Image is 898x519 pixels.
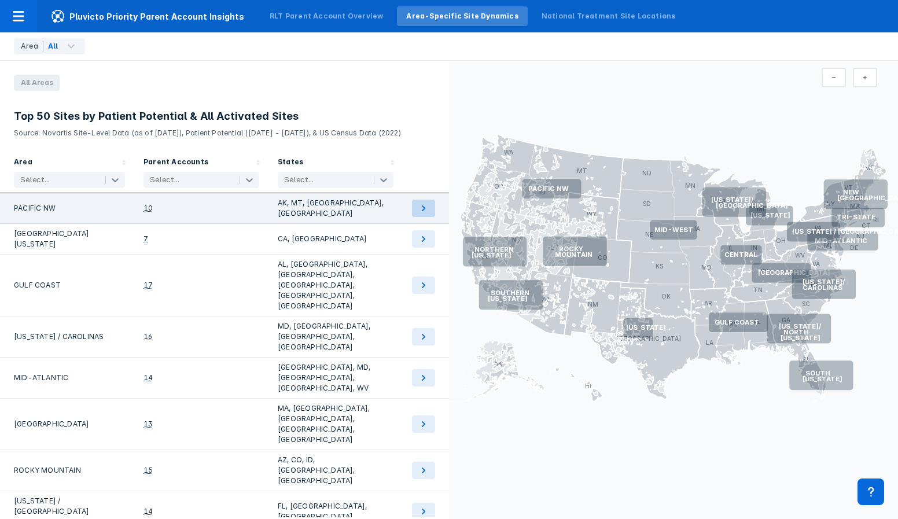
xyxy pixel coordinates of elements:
[143,157,208,170] div: Parent Accounts
[627,324,667,332] text: [US_STATE]
[14,75,60,91] span: All Areas
[783,328,809,336] text: NORTH
[711,196,754,204] text: [US_STATE]/
[278,321,393,352] div: MD, [GEOGRAPHIC_DATA], [GEOGRAPHIC_DATA], [GEOGRAPHIC_DATA]
[725,251,758,259] text: CENTRAL
[14,362,125,393] div: MID-ATLANTIC
[278,259,393,311] div: AL, [GEOGRAPHIC_DATA], [GEOGRAPHIC_DATA], [GEOGRAPHIC_DATA], [GEOGRAPHIC_DATA], [GEOGRAPHIC_DATA]
[806,369,831,377] text: SOUTH
[491,289,529,297] text: SOUTHERN
[270,11,383,21] div: RLT Parent Account Overview
[21,41,43,51] div: Area
[14,455,125,486] div: ROCKY MOUNTAIN
[143,332,152,342] div: 16
[143,419,153,429] div: 13
[143,373,153,383] div: 14
[278,198,393,219] div: AK, MT, [GEOGRAPHIC_DATA], [GEOGRAPHIC_DATA]
[14,198,125,219] div: PACIFIC NW
[716,202,788,210] text: [GEOGRAPHIC_DATA]
[143,465,153,476] div: 15
[857,478,884,505] div: Contact Support
[532,6,685,26] a: National Treatment Site Locations
[803,278,845,286] text: [US_STATE]/
[268,152,403,193] div: Sort
[37,9,258,23] span: Pluvicto Priority Parent Account Insights
[278,403,393,445] div: MA, [GEOGRAPHIC_DATA], [GEOGRAPHIC_DATA], [GEOGRAPHIC_DATA], [GEOGRAPHIC_DATA]
[837,214,876,222] text: TRI-STATE
[803,375,843,383] text: [US_STATE]
[143,506,153,517] div: 14
[715,318,760,326] text: GULF COAST
[278,362,393,393] div: [GEOGRAPHIC_DATA], MD, [GEOGRAPHIC_DATA], [GEOGRAPHIC_DATA], WV
[779,322,822,330] text: [US_STATE]/
[278,455,393,486] div: AZ, CO, ID, [GEOGRAPHIC_DATA], [GEOGRAPHIC_DATA]
[474,245,514,253] text: NORTHERN
[758,269,830,277] text: [GEOGRAPHIC_DATA]
[134,152,268,193] div: Sort
[260,6,392,26] a: RLT Parent Account Overview
[48,41,58,51] div: All
[555,251,592,259] text: MOUNTAIN
[143,203,153,214] div: 10
[655,226,694,234] text: MID-WEST
[143,234,148,244] div: 7
[14,157,32,170] div: Area
[278,229,393,249] div: CA, [GEOGRAPHIC_DATA]
[472,251,511,259] text: [US_STATE]
[14,109,435,123] h3: Top 50 Sites by Patient Potential & All Activated Sites
[542,11,676,21] div: National Treatment Site Locations
[843,188,859,196] text: NEW
[750,211,790,219] text: [US_STATE]
[397,6,527,26] a: Area-Specific Site Dynamics
[488,295,528,303] text: [US_STATE]
[14,321,125,352] div: [US_STATE] / CAROLINAS
[278,157,303,170] div: States
[14,259,125,311] div: GULF COAST
[406,11,518,21] div: Area-Specific Site Dynamics
[14,403,125,445] div: [GEOGRAPHIC_DATA]
[528,185,569,193] text: PACIFIC NW
[14,229,125,249] div: [GEOGRAPHIC_DATA][US_STATE]
[143,280,153,290] div: 17
[803,284,842,292] text: CAROLINAS
[14,123,435,138] p: Source: Novartis Site-Level Data (as of [DATE]), Patient Potential ([DATE] - [DATE]), & US Census...
[560,245,584,253] text: ROCKY
[781,334,820,343] text: [US_STATE]
[815,237,868,245] text: MID-ATLANTIC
